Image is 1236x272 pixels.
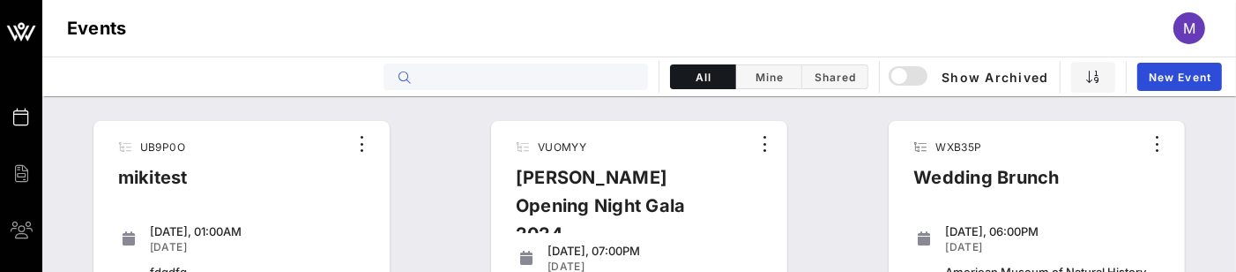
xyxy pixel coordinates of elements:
div: mikitest [104,163,202,206]
div: Wedding Brunch [899,163,1074,206]
span: All [681,71,725,84]
span: UB9P0O [140,140,185,154]
div: [DATE] [945,240,1160,254]
button: All [670,64,736,89]
span: M [1183,19,1195,37]
button: Shared [802,64,868,89]
span: Show Archived [891,66,1048,87]
div: [DATE] [150,240,365,254]
div: [DATE], 07:00PM [547,244,763,258]
span: VUOMYY [538,140,586,154]
div: [DATE], 01:00AM [150,224,365,238]
button: Show Archived [890,61,1049,93]
span: Shared [813,71,857,84]
div: [PERSON_NAME] Opening Night Gala 2024 [502,163,750,262]
span: Mine [747,71,791,84]
span: New Event [1148,71,1211,84]
div: [DATE], 06:00PM [945,224,1160,238]
h1: Events [67,14,127,42]
a: New Event [1137,63,1222,91]
button: Mine [736,64,802,89]
span: WXB35P [935,140,981,154]
div: M [1173,12,1205,44]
